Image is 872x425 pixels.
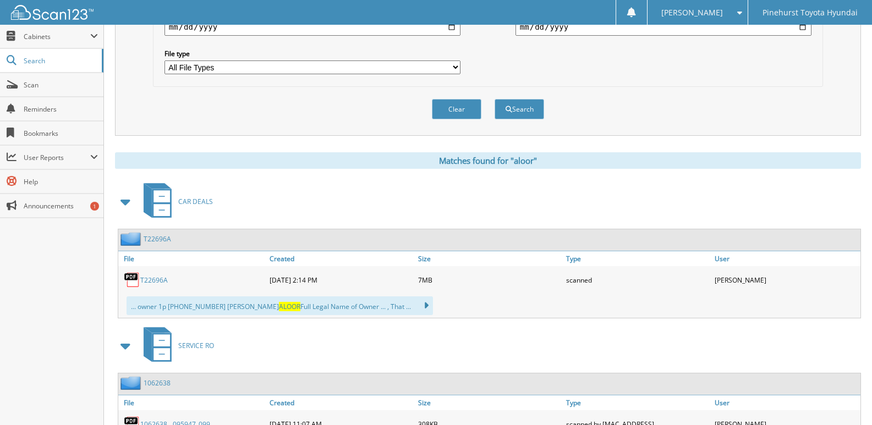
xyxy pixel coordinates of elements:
a: File [118,395,267,410]
span: Help [24,177,98,186]
span: User Reports [24,153,90,162]
span: Scan [24,80,98,90]
input: start [164,18,460,36]
a: User [712,251,860,266]
div: [DATE] 2:14 PM [267,269,415,291]
div: 7MB [415,269,564,291]
img: scan123-logo-white.svg [11,5,94,20]
a: SERVICE RO [137,324,214,367]
label: File type [164,49,460,58]
input: end [515,18,811,36]
span: Cabinets [24,32,90,41]
div: scanned [563,269,712,291]
span: CAR DEALS [178,197,213,206]
div: ... owner 1p [PHONE_NUMBER] [PERSON_NAME] Full Legal Name of Owner ... , That ... [127,296,433,315]
a: CAR DEALS [137,180,213,223]
iframe: Chat Widget [817,372,872,425]
div: [PERSON_NAME] [712,269,860,291]
a: Size [415,395,564,410]
a: T22696A [144,234,171,244]
a: 1062638 [144,378,171,388]
div: Matches found for "aloor" [115,152,861,169]
a: Created [267,251,415,266]
a: Size [415,251,564,266]
span: [PERSON_NAME] [661,9,723,16]
span: Search [24,56,96,65]
a: File [118,251,267,266]
span: Pinehurst Toyota Hyundai [763,9,858,16]
div: 1 [90,202,99,211]
button: Search [495,99,544,119]
a: Created [267,395,415,410]
img: PDF.png [124,272,140,288]
a: User [712,395,860,410]
span: Reminders [24,104,98,114]
span: SERVICE RO [178,341,214,350]
img: folder2.png [120,376,144,390]
span: ALOOR [279,302,300,311]
span: Bookmarks [24,129,98,138]
button: Clear [432,99,481,119]
a: Type [563,395,712,410]
a: Type [563,251,712,266]
img: folder2.png [120,232,144,246]
span: Announcements [24,201,98,211]
a: T22696A [140,275,168,285]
